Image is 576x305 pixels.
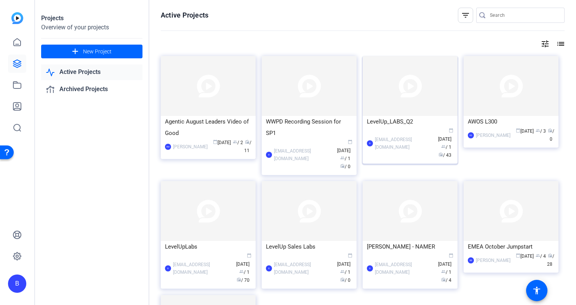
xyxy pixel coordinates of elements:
div: LevelUpLabs [165,241,251,252]
span: / 0 [340,164,350,169]
div: [PERSON_NAME] - NAMER [367,241,453,252]
div: BB [468,257,474,263]
span: group [233,140,237,144]
div: Agentic August Leaders Video of Good [165,116,251,139]
div: [PERSON_NAME] [476,132,510,139]
span: calendar_today [449,128,453,133]
mat-icon: tune [541,39,550,48]
div: LevelUp_LABS_Q2 [367,116,453,127]
span: / 28 [547,254,554,267]
span: calendar_today [449,253,453,258]
mat-icon: accessibility [532,286,541,295]
div: B [8,274,26,293]
span: group [536,253,540,258]
span: / 70 [237,278,250,283]
div: Projects [41,14,142,23]
h1: Active Projects [161,11,208,20]
span: group [340,269,345,274]
span: calendar_today [348,140,352,144]
mat-icon: filter_list [461,11,470,20]
span: calendar_today [516,253,520,258]
span: [DATE] [516,254,534,259]
span: / 1 [239,270,250,275]
a: Archived Projects [41,82,142,97]
div: [EMAIL_ADDRESS][DOMAIN_NAME] [173,261,232,276]
div: Overview of your projects [41,23,142,32]
div: [EMAIL_ADDRESS][DOMAIN_NAME] [375,136,434,151]
div: B [367,140,373,146]
span: / 1 [441,144,451,150]
span: radio [340,164,345,168]
input: Search [490,11,558,20]
div: B [266,152,272,158]
span: / 2 [233,140,243,145]
span: / 0 [340,278,350,283]
span: [DATE] [213,140,231,145]
div: [PERSON_NAME] [173,143,208,151]
span: calendar_today [516,128,520,133]
span: calendar_today [247,253,251,258]
div: B [367,265,373,271]
mat-icon: list [555,39,565,48]
span: group [239,269,244,274]
span: [DATE] [337,140,352,153]
span: / 0 [548,128,554,142]
div: [PERSON_NAME] [476,257,510,264]
div: [EMAIL_ADDRESS][DOMAIN_NAME] [375,261,434,276]
span: radio [548,128,552,133]
span: calendar_today [213,140,218,144]
span: group [536,128,540,133]
span: group [340,156,345,160]
span: / 1 [340,270,350,275]
span: / 1 [441,270,451,275]
div: B [165,265,171,271]
div: BW [165,144,171,150]
span: / 4 [441,278,451,283]
div: [EMAIL_ADDRESS][DOMAIN_NAME] [274,147,333,162]
div: B [266,265,272,271]
span: / 4 [536,254,546,259]
span: radio [237,277,241,282]
span: / 11 [244,140,251,153]
button: New Project [41,45,142,58]
span: radio [441,277,446,282]
span: / 43 [438,152,451,158]
span: radio [340,277,345,282]
span: / 1 [340,156,350,161]
span: [DATE] [516,128,534,134]
span: group [441,144,446,149]
div: WWPD Recording Session for SP1 [266,116,352,139]
span: / 3 [536,128,546,134]
div: [EMAIL_ADDRESS][DOMAIN_NAME] [274,261,333,276]
div: AWOS L300 [468,116,554,127]
span: radio [245,140,250,144]
span: New Project [83,48,112,56]
div: LevelUp Sales Labs [266,241,352,252]
div: EMEA October Jumpstart [468,241,554,252]
span: group [441,269,446,274]
span: [DATE] [438,128,453,142]
span: calendar_today [348,253,352,258]
a: Active Projects [41,64,142,80]
mat-icon: add [70,47,80,56]
span: radio [548,253,552,258]
span: radio [438,152,443,157]
div: KD [468,132,474,138]
img: blue-gradient.svg [11,12,23,24]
